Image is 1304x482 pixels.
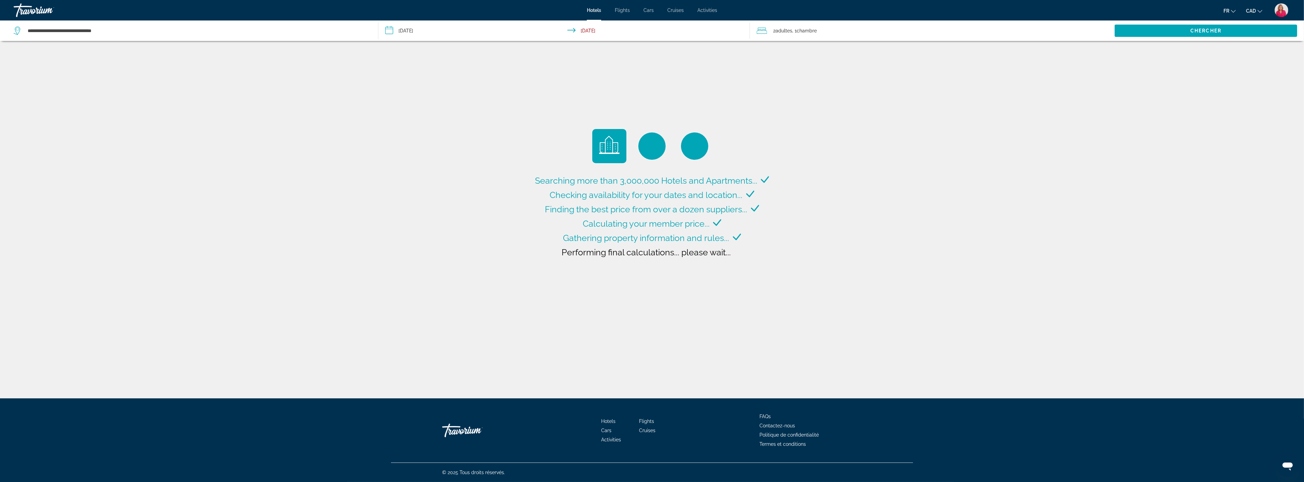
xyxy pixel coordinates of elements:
[583,218,710,229] span: Calculating your member price...
[1246,8,1256,14] span: CAD
[1190,28,1221,33] span: Chercher
[602,428,612,433] a: Cars
[602,437,621,442] a: Activities
[535,175,757,186] span: Searching more than 3,000,000 Hotels and Apartments...
[776,28,792,33] span: Adultes
[773,26,792,36] span: 2
[1115,25,1297,37] button: Chercher
[550,190,743,200] span: Checking availability for your dates and location...
[563,233,729,243] span: Gathering property information and rules...
[750,20,1115,41] button: Travelers: 2 adults, 0 children
[562,247,731,257] span: Performing final calculations... please wait...
[697,8,717,13] a: Activities
[792,26,817,36] span: , 1
[639,428,656,433] a: Cruises
[602,419,616,424] a: Hotels
[639,419,654,424] a: Flights
[378,20,750,41] button: Check-in date: Nov 9, 2025 Check-out date: Nov 16, 2025
[643,8,654,13] a: Cars
[759,432,819,438] a: Politique de confidentialité
[615,8,630,13] a: Flights
[759,441,806,447] a: Termes et conditions
[587,8,601,13] a: Hotels
[759,423,795,428] a: Contactez-nous
[1273,3,1290,17] button: User Menu
[14,1,82,19] a: Travorium
[442,420,510,441] a: Travorium
[667,8,684,13] a: Cruises
[759,414,771,419] a: FAQs
[545,204,748,214] span: Finding the best price from over a dozen suppliers...
[1246,6,1262,16] button: Change currency
[442,470,505,475] span: © 2025 Tous droits réservés.
[1275,3,1288,17] img: 2Q==
[1223,8,1229,14] span: fr
[1277,455,1299,477] iframe: Bouton de lancement de la fenêtre de messagerie
[1223,6,1236,16] button: Change language
[797,28,817,33] span: Chambre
